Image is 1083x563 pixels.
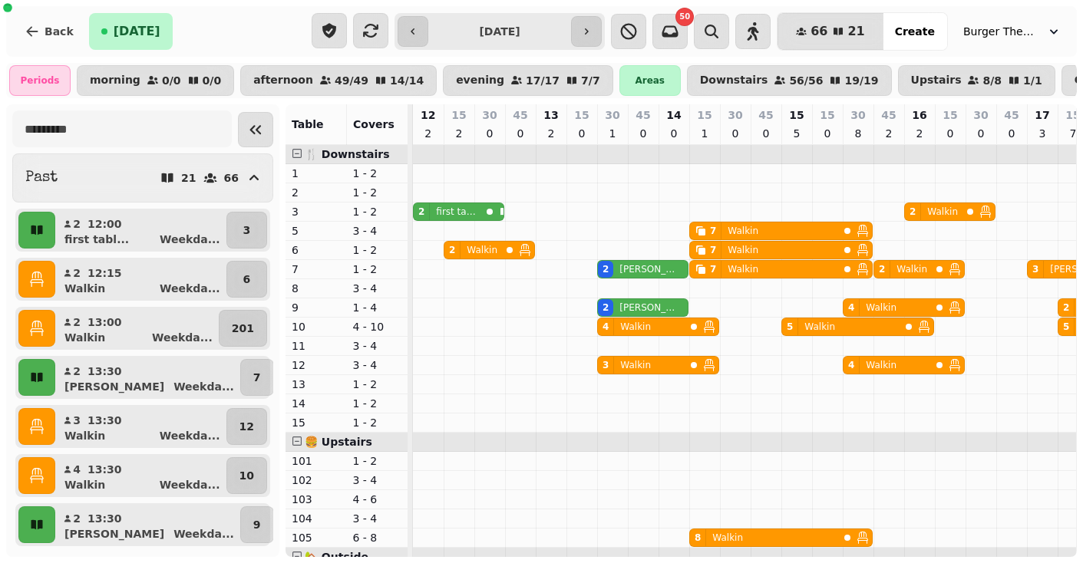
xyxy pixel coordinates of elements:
button: 10 [226,457,267,494]
p: Weekda ... [160,232,220,247]
p: Walkin [804,321,835,333]
p: 0 [1005,126,1018,141]
p: 14 [666,107,681,123]
button: Back [12,13,86,50]
p: 104 [292,511,341,526]
p: 0 [668,126,680,141]
p: 1 - 2 [353,242,402,258]
div: 4 [603,321,609,333]
p: 13:30 [87,511,122,526]
p: 12:00 [87,216,122,232]
p: 2 [72,364,81,379]
p: 103 [292,492,341,507]
p: 30 [850,107,865,123]
button: 212:15WalkinWeekda... [58,261,223,298]
p: first tabl... [64,232,129,247]
button: 6 [226,261,267,298]
p: 0 [729,126,741,141]
p: Walkin [728,263,758,275]
button: Downstairs56/5619/19 [687,65,892,96]
p: 30 [605,107,619,123]
p: 12 [292,357,341,373]
span: Covers [353,118,395,130]
span: 🍔 Upstairs [305,436,372,448]
p: 7 [292,262,341,277]
p: 15 [292,415,341,430]
p: [PERSON_NAME] [PERSON_NAME] [619,263,676,275]
p: Walkin [64,477,105,492]
p: 4 - 6 [353,492,402,507]
button: 313:30WalkinWeekda... [58,408,223,445]
p: 15 [820,107,834,123]
p: 19 / 19 [844,75,878,86]
div: Areas [619,65,681,96]
p: 102 [292,472,341,488]
p: Downstairs [700,74,768,87]
p: evening [456,74,504,87]
button: 12 [226,408,267,445]
div: 2 [603,301,609,314]
p: 45 [513,107,527,123]
p: 3 - 4 [353,281,402,296]
p: 13 [543,107,558,123]
p: 1 - 2 [353,453,402,469]
p: 1 / 1 [1023,75,1042,86]
span: [DATE] [114,25,160,38]
p: 1 - 2 [353,204,402,219]
div: 7 [710,225,716,237]
p: 17 / 17 [526,75,560,86]
span: 🍴 Downstairs [305,148,390,160]
p: afternoon [253,74,313,87]
p: 56 / 56 [789,75,823,86]
p: 16 [912,107,926,123]
p: 17 [1035,107,1049,123]
p: 105 [292,530,341,545]
p: Upstairs [911,74,962,87]
p: 3 [243,222,250,238]
p: 0 [821,126,834,141]
p: 11 [606,126,619,156]
p: 1 - 2 [353,415,402,430]
p: Weekda ... [173,526,234,542]
p: 15 [698,126,711,156]
p: 2 [72,314,81,330]
button: afternoon49/4914/14 [240,65,437,96]
button: 213:30[PERSON_NAME]Weekda... [58,506,237,543]
p: 49 / 49 [335,75,368,86]
p: Walkin [896,263,927,275]
p: Weekda ... [152,330,213,345]
p: 3 - 4 [353,223,402,239]
p: 9 [253,517,261,532]
p: 10 [292,319,341,334]
button: Create [883,13,947,50]
p: 2 [72,216,81,232]
p: 15 [1065,107,1080,123]
button: Upstairs8/81/1 [898,65,1055,96]
span: Burger Theory [963,24,1040,39]
button: 9 [240,506,274,543]
p: Walkin [728,225,758,237]
p: 9 [292,300,341,315]
button: evening17/177/7 [443,65,613,96]
p: 12 [421,107,435,123]
p: 13:30 [87,413,122,428]
p: 1 [292,166,341,181]
div: 8 [695,532,701,544]
div: 2 [879,263,885,275]
p: first table [436,206,477,218]
p: [PERSON_NAME] [PERSON_NAME] [619,301,676,314]
p: 1 - 2 [353,185,402,200]
p: 15 [789,107,804,123]
div: 2 [910,206,916,218]
div: 5 [1063,321,1069,333]
p: 45 [881,107,896,123]
p: Walkin [728,244,758,256]
p: Weekda ... [160,281,220,296]
button: 212:00first tabl...Weekda... [58,212,223,249]
p: 15 [943,107,957,123]
p: 3 - 4 [353,338,402,354]
p: 21 [181,173,196,183]
p: 7 / 7 [581,75,600,86]
div: 2 [418,206,424,218]
p: 13 [292,377,341,392]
